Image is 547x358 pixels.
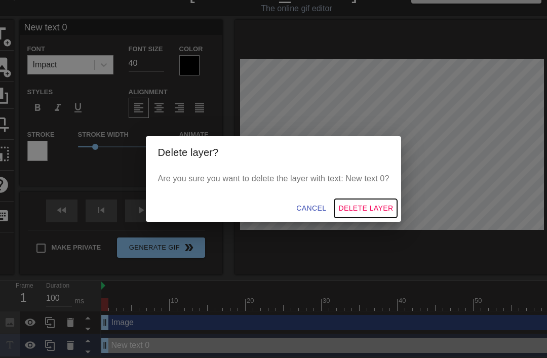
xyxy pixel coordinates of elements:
span: Delete Layer [338,202,393,215]
span: Cancel [296,202,326,215]
h2: Delete layer? [158,144,389,161]
button: Cancel [292,199,330,218]
p: Are you sure you want to delete the layer with text: New text 0? [158,173,389,185]
button: Delete Layer [334,199,397,218]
